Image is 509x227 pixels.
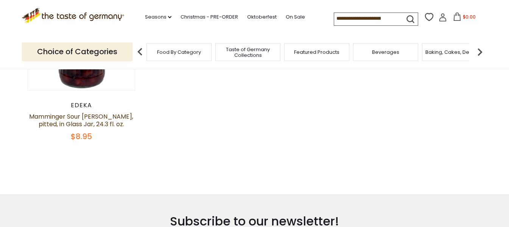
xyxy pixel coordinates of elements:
[425,49,484,55] a: Baking, Cakes, Desserts
[145,13,171,21] a: Seasons
[286,13,305,21] a: On Sale
[181,13,238,21] a: Christmas - PRE-ORDER
[28,102,135,109] div: Edeka
[132,44,148,59] img: previous arrow
[448,13,481,24] button: $0.00
[294,49,339,55] a: Featured Products
[22,42,132,61] p: Choice of Categories
[463,14,476,20] span: $0.00
[29,112,133,128] a: Mamminger Sour [PERSON_NAME], pitted, in Glass Jar, 24.3 fl. oz.
[157,49,201,55] a: Food By Category
[218,47,278,58] a: Taste of Germany Collections
[372,49,399,55] a: Beverages
[472,44,487,59] img: next arrow
[247,13,277,21] a: Oktoberfest
[71,131,92,142] span: $8.95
